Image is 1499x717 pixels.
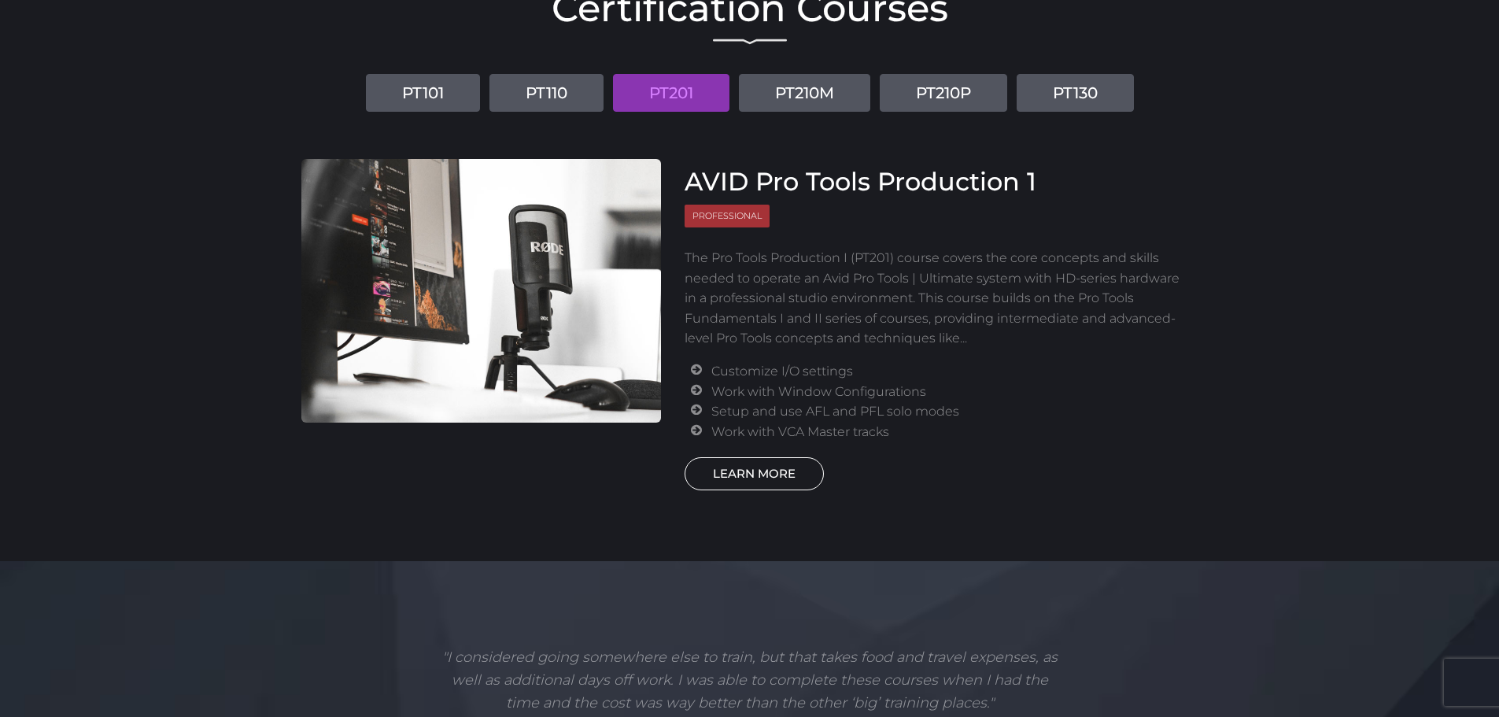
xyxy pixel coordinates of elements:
[366,74,480,112] a: PT101
[436,646,1064,714] p: "I considered going somewhere else to train, but that takes food and travel expenses, as well as ...
[685,167,1187,197] h3: AVID Pro Tools Production 1
[489,74,604,112] a: PT110
[880,74,1007,112] a: PT210P
[685,457,824,490] a: LEARN MORE
[301,159,662,423] img: AVID Pro Tools Production 1 Course
[1017,74,1134,112] a: PT130
[711,401,1186,422] li: Setup and use AFL and PFL solo modes
[713,39,787,45] img: decorative line
[711,361,1186,382] li: Customize I/O settings
[711,382,1186,402] li: Work with Window Configurations
[711,422,1186,442] li: Work with VCA Master tracks
[613,74,729,112] a: PT201
[739,74,870,112] a: PT210M
[685,205,770,227] span: Professional
[685,248,1187,349] p: The Pro Tools Production I (PT201) course covers the core concepts and skills needed to operate a...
